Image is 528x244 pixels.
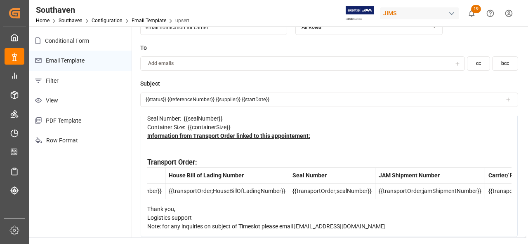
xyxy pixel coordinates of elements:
[380,7,459,19] div: JIMS
[147,115,223,122] span: Seal Number: {{sealNumber}}
[140,44,147,52] span: To
[147,132,310,139] span: Information from Transport Order linked to this appointement:
[36,18,49,23] a: Home
[471,5,481,13] span: 19
[467,56,490,71] button: cc
[29,71,132,91] p: Filter
[140,79,160,88] span: Subject
[140,56,465,71] button: Add emails
[147,206,175,212] span: Thank you,
[29,51,132,71] p: Email Template
[481,4,500,23] button: Help Center
[29,91,132,111] p: View
[140,21,287,35] input: Enter title
[92,18,123,23] a: Configuration
[302,24,321,31] span: All Roles
[29,111,132,131] p: PDF Template
[147,223,386,230] span: Note: for any inquiries on subject of Timeslot please email [EMAIL_ADDRESS][DOMAIN_NAME]
[29,31,132,51] p: Conditional Form
[147,158,197,166] span: Transport Order:
[148,60,174,67] span: Add emails
[59,18,82,23] a: Southaven
[295,21,442,35] button: All Roles
[492,56,518,71] button: bcc
[36,4,189,16] div: Southaven
[147,124,231,130] span: Container Size: {{containerSize}}
[29,130,132,151] p: Row Format
[147,214,192,221] span: Logistics support
[346,6,374,21] img: Exertis%20JAM%20-%20Email%20Logo.jpg_1722504956.jpg
[380,5,462,21] button: JIMS
[462,4,481,23] button: show 19 new notifications
[140,93,518,107] input: Enter subject
[132,18,166,23] a: Email Template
